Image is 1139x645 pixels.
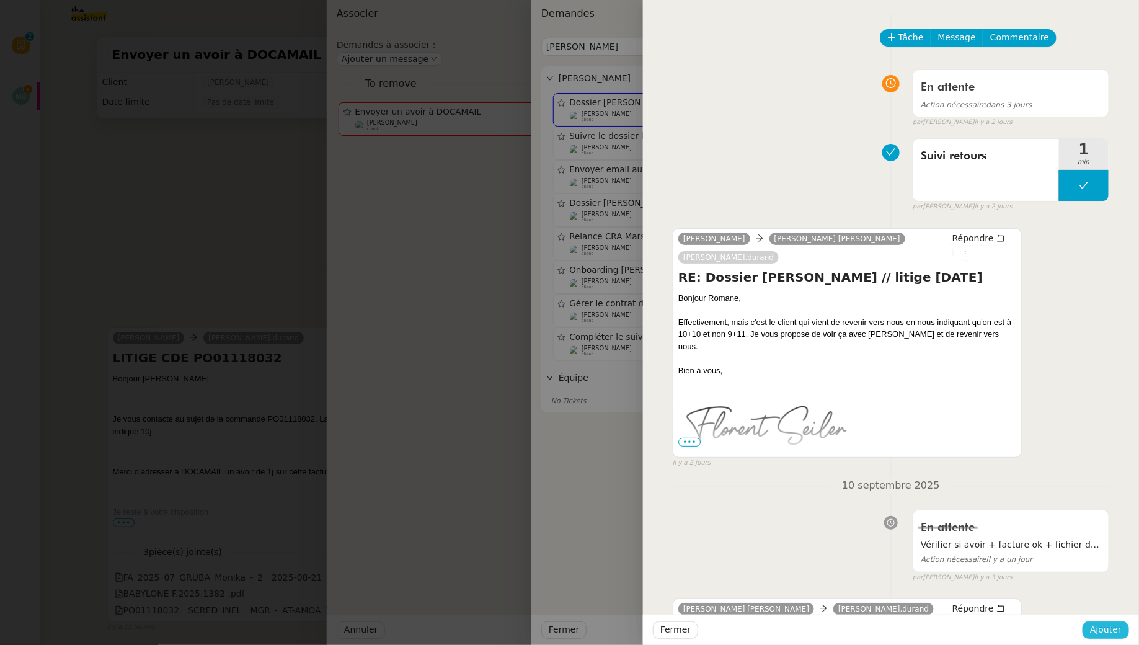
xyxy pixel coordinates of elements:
span: Action nécessaire [921,555,986,564]
a: [PERSON_NAME].durand [678,252,779,263]
span: dans 3 jours [921,100,1032,109]
small: [PERSON_NAME] [913,202,1013,212]
button: Tâche [880,29,931,47]
span: il y a 2 jours [673,458,711,468]
span: Fermer [660,623,691,637]
span: Vérifier si avoir + facture ok + fichier de suivi [921,538,1101,552]
span: il y a 2 jours [975,202,1013,212]
button: Message [931,29,983,47]
a: [PERSON_NAME].durand [833,603,934,615]
button: Ajouter [1083,621,1129,639]
span: Action nécessaire [921,100,986,109]
h4: RE: Dossier [PERSON_NAME] // litige [DATE] [678,269,1016,286]
small: [PERSON_NAME] [913,572,1013,583]
a: [PERSON_NAME] [PERSON_NAME] [769,233,905,244]
span: En attente [921,522,975,533]
img: Florent Seiler [680,398,853,474]
span: 10 septembre 2025 [832,478,950,494]
span: Tâche [898,30,924,45]
span: par [913,572,923,583]
button: Commentaire [983,29,1057,47]
small: [PERSON_NAME] [913,117,1013,128]
span: par [913,202,923,212]
a: [PERSON_NAME] [PERSON_NAME] [678,603,814,615]
div: Effectivement, mais c'est le client qui vient de revenir vers nous en nous indiquant qu'on est à ... [678,316,1016,353]
div: Bien à vous, [678,365,1016,377]
span: Répondre [952,232,994,244]
span: En attente [921,82,975,93]
span: Suivi retours [921,147,1052,166]
span: 1 [1059,142,1109,157]
span: il y a 2 jours [975,117,1013,128]
span: il y a 3 jours [975,572,1013,583]
span: il y a un jour [921,555,1032,564]
span: min [1059,157,1109,167]
span: par [913,117,923,128]
a: [PERSON_NAME] [678,233,750,244]
button: Fermer [653,621,698,639]
span: Commentaire [990,30,1049,45]
button: Répondre [948,231,1009,245]
span: Ajouter [1090,623,1122,637]
span: ••• [678,438,701,447]
span: Message [938,30,976,45]
button: Répondre [948,602,1009,615]
span: Répondre [952,602,994,615]
div: Bonjour Romane, [678,292,1016,305]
